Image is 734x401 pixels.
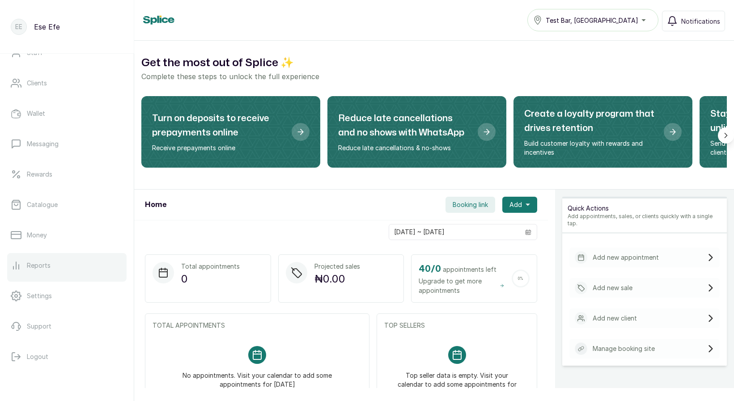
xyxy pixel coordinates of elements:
p: Rewards [27,170,52,179]
p: Total appointments [181,262,240,271]
p: Messaging [27,139,59,148]
p: Settings [27,291,52,300]
a: Support [7,314,127,339]
span: 0 % [518,277,523,281]
p: Catalogue [27,200,58,209]
p: Add new appointment [593,253,659,262]
p: ₦0.00 [314,271,360,287]
svg: calendar [525,229,531,235]
button: Add [502,197,537,213]
p: Clients [27,79,47,88]
h2: Create a loyalty program that drives retention [524,107,657,135]
a: Wallet [7,101,127,126]
p: No appointments. Visit your calendar to add some appointments for [DATE] [163,364,351,389]
p: Top seller data is empty. Visit your calendar to add some appointments for [DATE] [395,364,519,398]
h2: Reduce late cancellations and no shows with WhatsApp [338,111,471,140]
p: Add new client [593,314,637,323]
a: Catalogue [7,192,127,217]
h2: 40 / 0 [419,262,441,276]
p: Receive prepayments online [152,144,284,152]
p: 0 [181,271,240,287]
div: Turn on deposits to receive prepayments online [141,96,320,168]
p: Ese Efe [34,21,60,32]
span: appointments left [443,265,496,274]
p: Projected sales [314,262,360,271]
span: Add [509,200,522,209]
p: EE [15,22,22,31]
p: Complete these steps to unlock the full experience [141,71,727,82]
div: Reduce late cancellations and no shows with WhatsApp [327,96,506,168]
p: TOTAL APPOINTMENTS [153,321,362,330]
a: Reports [7,253,127,278]
span: Upgrade to get more appointments [419,276,505,295]
span: Booking link [453,200,488,209]
h2: Turn on deposits to receive prepayments online [152,111,284,140]
p: Support [27,322,51,331]
span: Test Bar, [GEOGRAPHIC_DATA] [546,16,638,25]
p: Manage booking site [593,344,655,353]
a: Messaging [7,131,127,156]
span: Notifications [681,17,720,26]
p: Money [27,231,47,240]
p: Quick Actions [568,204,721,213]
a: Clients [7,71,127,96]
p: Build customer loyalty with rewards and incentives [524,139,657,157]
a: Rewards [7,162,127,187]
a: Money [7,223,127,248]
p: Logout [27,352,48,361]
h1: Home [145,199,166,210]
p: Add new sale [593,283,632,292]
p: Wallet [27,109,45,118]
h2: Get the most out of Splice ✨ [141,55,727,71]
p: Reduce late cancellations & no-shows [338,144,471,152]
p: Reports [27,261,51,270]
input: Select date [389,224,520,240]
a: Settings [7,283,127,308]
button: Notifications [662,11,725,31]
p: Add appointments, sales, or clients quickly with a single tap. [568,213,721,227]
button: Booking link [445,197,495,213]
p: TOP SELLERS [384,321,530,330]
button: Logout [7,344,127,369]
button: Test Bar, [GEOGRAPHIC_DATA] [527,9,658,31]
div: Create a loyalty program that drives retention [513,96,692,168]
